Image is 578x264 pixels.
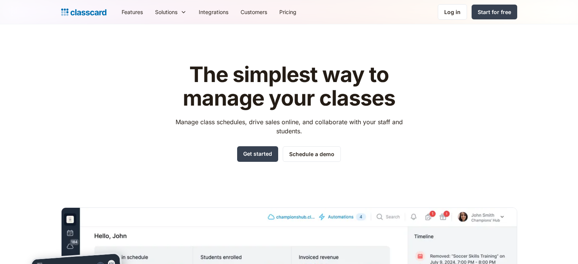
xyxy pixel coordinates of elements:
[273,3,302,21] a: Pricing
[155,8,177,16] div: Solutions
[237,146,278,162] a: Get started
[116,3,149,21] a: Features
[472,5,517,19] a: Start for free
[234,3,273,21] a: Customers
[478,8,511,16] div: Start for free
[444,8,461,16] div: Log in
[61,7,106,17] a: home
[193,3,234,21] a: Integrations
[283,146,341,162] a: Schedule a demo
[149,3,193,21] div: Solutions
[438,4,467,20] a: Log in
[168,63,410,110] h1: The simplest way to manage your classes
[168,117,410,136] p: Manage class schedules, drive sales online, and collaborate with your staff and students.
